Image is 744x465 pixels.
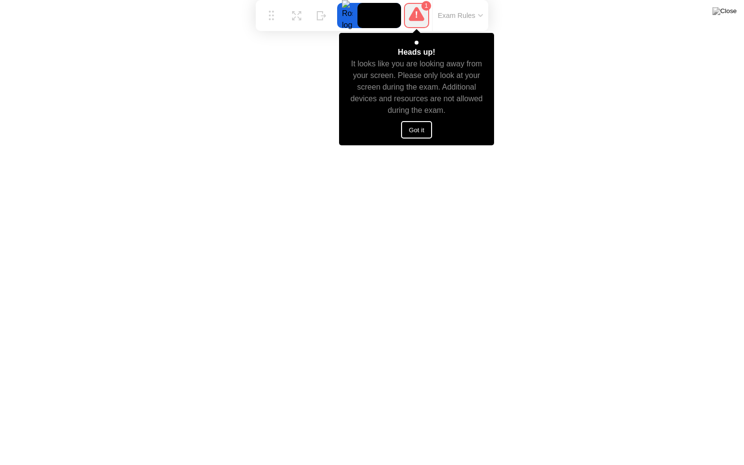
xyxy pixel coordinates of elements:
[348,58,486,116] div: It looks like you are looking away from your screen. Please only look at your screen during the e...
[398,46,435,58] div: Heads up!
[435,11,486,20] button: Exam Rules
[401,121,432,139] button: Got it
[713,7,737,15] img: Close
[421,1,431,11] div: 1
